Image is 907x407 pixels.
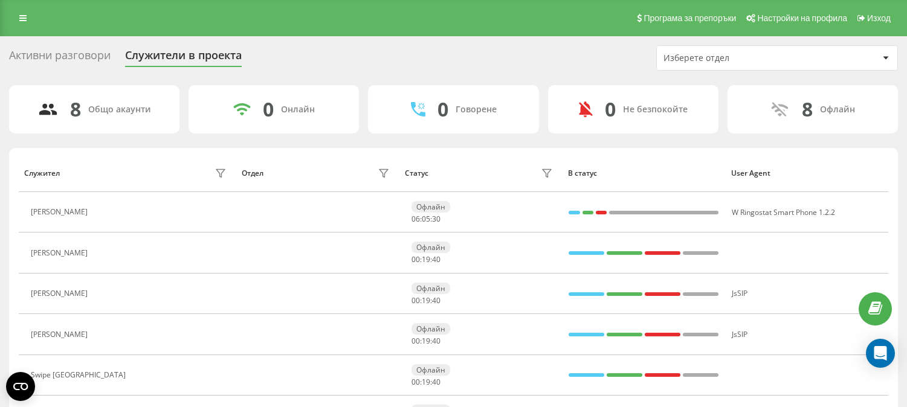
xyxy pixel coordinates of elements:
div: Служител [24,169,60,178]
div: : : [412,378,441,386]
div: Статус [405,169,428,178]
span: Настройки на профила [757,13,847,23]
div: Отдел [242,169,263,178]
span: 30 [432,214,441,224]
div: Офлайн [412,242,450,253]
div: Офлайн [412,283,450,294]
span: 40 [432,295,441,306]
div: : : [412,255,441,264]
div: Офлайн [820,104,855,115]
div: Изберете отдел [663,53,808,63]
span: JsSIP [732,288,747,298]
span: 19 [422,336,430,346]
span: 00 [412,336,420,346]
div: Офлайн [412,201,450,213]
span: W Ringostat Smart Phone 1.2.2 [732,207,835,217]
span: 00 [412,254,420,264]
div: : : [412,337,441,345]
div: [PERSON_NAME] [31,249,91,257]
span: 19 [422,377,430,387]
div: : : [412,296,441,305]
span: 19 [422,254,430,264]
span: 00 [412,295,420,306]
div: Swipe [GEOGRAPHIC_DATA] [31,371,129,379]
span: 06 [412,214,420,224]
div: Общо акаунти [88,104,151,115]
span: 40 [432,254,441,264]
span: 05 [422,214,430,224]
span: 19 [422,295,430,306]
span: Програма за препоръки [644,13,736,23]
div: User Agent [731,169,883,178]
div: [PERSON_NAME] [31,208,91,216]
div: Говорене [456,104,497,115]
span: 00 [412,377,420,387]
span: 40 [432,336,441,346]
div: 0 [263,98,274,121]
div: 0 [437,98,448,121]
div: 0 [605,98,616,121]
span: 40 [432,377,441,387]
div: Open Intercom Messenger [866,339,895,368]
div: В статус [568,169,720,178]
div: [PERSON_NAME] [31,330,91,339]
div: 8 [70,98,81,121]
div: Онлайн [281,104,315,115]
div: 8 [802,98,813,121]
div: : : [412,215,441,223]
div: Офлайн [412,323,450,335]
span: JsSIP [732,329,747,339]
div: Активни разговори [9,49,111,68]
div: [PERSON_NAME] [31,289,91,298]
span: Изход [867,13,891,23]
button: Open CMP widget [6,372,35,401]
div: Не безпокойте [623,104,688,115]
div: Служители в проекта [125,49,242,68]
div: Офлайн [412,364,450,376]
